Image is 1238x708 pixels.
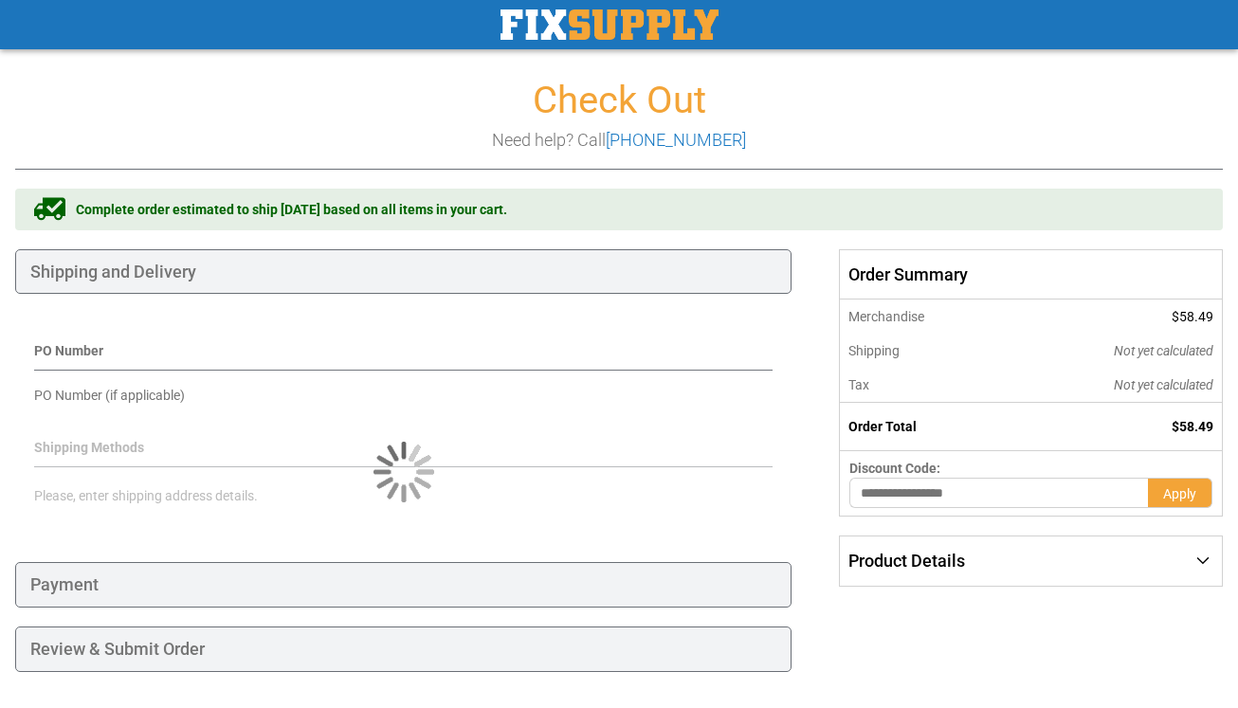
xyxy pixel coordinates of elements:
[15,249,792,295] div: Shipping and Delivery
[1172,419,1213,434] span: $58.49
[15,562,792,608] div: Payment
[15,626,792,672] div: Review & Submit Order
[501,9,719,40] img: Fix Industrial Supply
[1148,478,1212,508] button: Apply
[76,200,507,219] span: Complete order estimated to ship [DATE] based on all items in your cart.
[839,249,1223,300] span: Order Summary
[1172,309,1213,324] span: $58.49
[840,300,1010,334] th: Merchandise
[848,551,965,571] span: Product Details
[34,388,185,403] span: PO Number (if applicable)
[34,341,773,371] div: PO Number
[15,131,1223,150] h3: Need help? Call
[849,461,940,476] span: Discount Code:
[848,343,900,358] span: Shipping
[840,368,1010,403] th: Tax
[501,9,719,40] a: store logo
[1114,377,1213,392] span: Not yet calculated
[606,130,746,150] a: [PHONE_NUMBER]
[1163,486,1196,501] span: Apply
[373,442,434,502] img: Loading...
[15,80,1223,121] h1: Check Out
[848,419,917,434] strong: Order Total
[1114,343,1213,358] span: Not yet calculated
